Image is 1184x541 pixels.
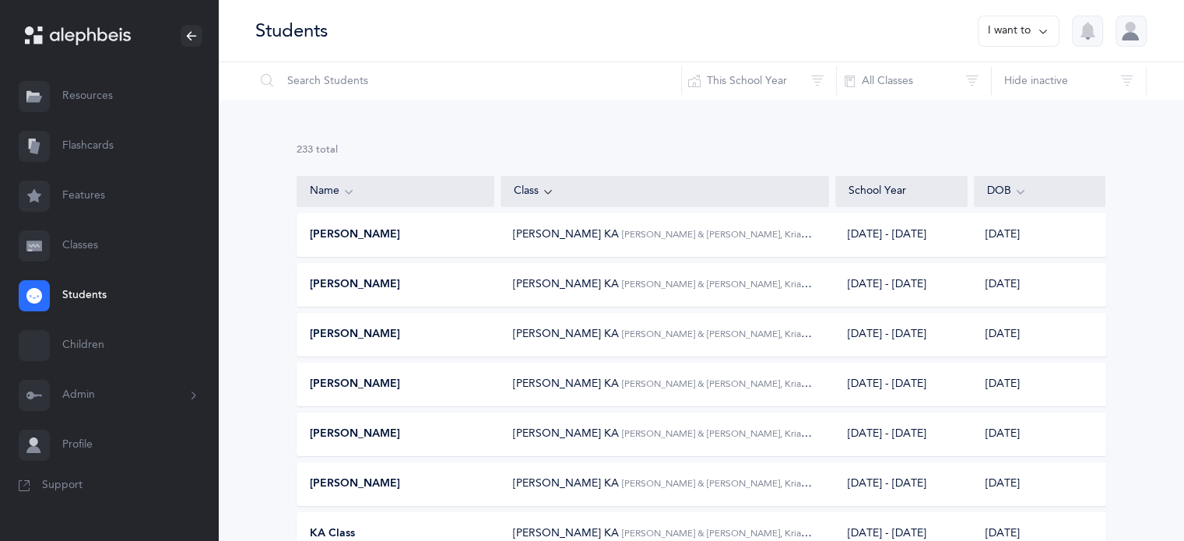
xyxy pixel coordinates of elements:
[973,277,1105,293] div: [DATE]
[681,62,837,100] button: This School Year
[848,327,926,343] div: [DATE] - [DATE]
[255,62,682,100] input: Search Students
[978,16,1059,47] button: I want to
[42,478,83,494] span: Support
[848,476,926,492] div: [DATE] - [DATE]
[513,278,619,290] span: [PERSON_NAME] KA
[973,327,1105,343] div: [DATE]
[991,62,1147,100] button: Hide inactive
[513,328,619,340] span: [PERSON_NAME] KA
[513,378,619,390] span: [PERSON_NAME] KA
[973,476,1105,492] div: [DATE]
[310,476,400,492] span: [PERSON_NAME]
[513,527,619,539] span: [PERSON_NAME] KA
[513,228,619,241] span: [PERSON_NAME] KA
[622,427,852,440] span: [PERSON_NAME] & [PERSON_NAME], Kriah Pink Level
[622,527,852,539] span: [PERSON_NAME] & [PERSON_NAME], Kriah Pink Level
[310,277,400,293] span: [PERSON_NAME]
[297,143,1106,157] div: 233
[973,427,1105,442] div: [DATE]
[622,228,852,241] span: [PERSON_NAME] & [PERSON_NAME], Kriah Pink Level
[310,427,400,442] span: [PERSON_NAME]
[513,427,619,440] span: [PERSON_NAME] KA
[848,184,954,199] div: School Year
[848,227,926,243] div: [DATE] - [DATE]
[310,327,400,343] span: [PERSON_NAME]
[310,183,481,200] div: Name
[622,278,852,290] span: [PERSON_NAME] & [PERSON_NAME], Kriah Pink Level
[514,183,817,200] div: Class
[973,377,1105,392] div: [DATE]
[848,427,926,442] div: [DATE] - [DATE]
[1106,463,1165,522] iframe: Drift Widget Chat Controller
[316,144,338,155] span: total
[622,477,852,490] span: [PERSON_NAME] & [PERSON_NAME], Kriah Pink Level
[848,277,926,293] div: [DATE] - [DATE]
[513,477,619,490] span: [PERSON_NAME] KA
[310,377,400,392] span: [PERSON_NAME]
[987,183,1093,200] div: DOB
[622,378,852,390] span: [PERSON_NAME] & [PERSON_NAME], Kriah Pink Level
[973,227,1105,243] div: [DATE]
[310,227,400,243] span: [PERSON_NAME]
[622,328,852,340] span: [PERSON_NAME] & [PERSON_NAME], Kriah Pink Level
[255,18,328,44] div: Students
[848,377,926,392] div: [DATE] - [DATE]
[836,62,992,100] button: All Classes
